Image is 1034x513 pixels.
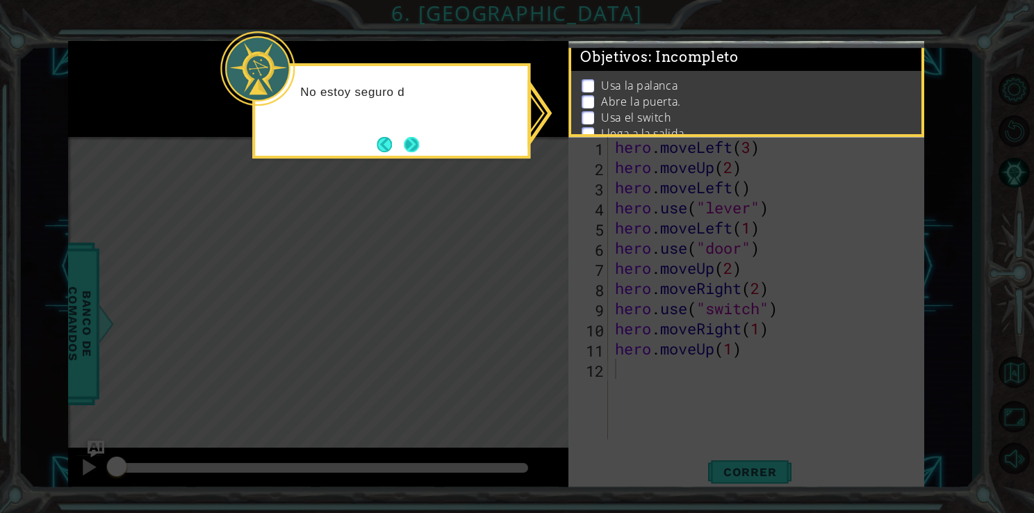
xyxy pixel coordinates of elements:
span: Objetivos [580,49,739,66]
button: Back [377,137,404,152]
p: Abre la puerta. [601,94,680,109]
span: : Incompleto [648,49,739,65]
p: No estoy seguro d [300,85,518,100]
p: Llega a la salida [601,126,684,141]
button: Next [404,136,420,152]
p: Usa el switch [601,110,671,125]
p: Usa la palanca [601,78,678,93]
